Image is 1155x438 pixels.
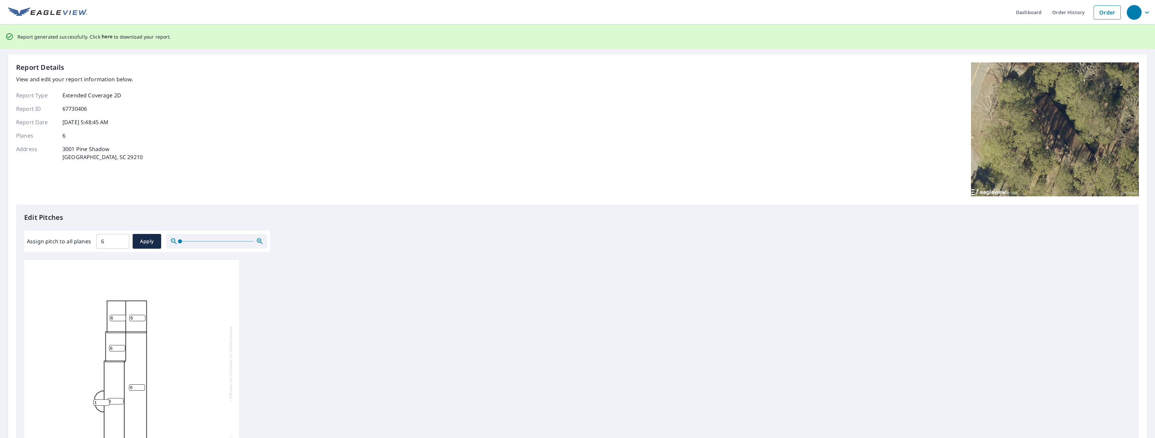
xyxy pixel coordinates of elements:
[133,234,161,249] button: Apply
[16,91,56,99] p: Report Type
[27,237,91,245] label: Assign pitch to all planes
[24,212,1131,223] p: Edit Pitches
[96,232,129,251] input: 00.0
[102,33,113,41] button: here
[62,105,87,113] p: 67730406
[971,62,1139,197] img: Top image
[16,62,64,72] p: Report Details
[16,145,56,161] p: Address
[16,132,56,140] p: Planes
[62,91,121,99] p: Extended Coverage 2D
[62,118,109,126] p: [DATE] 5:48:45 AM
[8,7,87,17] img: EV Logo
[16,118,56,126] p: Report Date
[16,75,143,83] p: View and edit your report information below.
[62,132,65,140] p: 6
[1094,5,1121,19] a: Order
[138,237,156,246] span: Apply
[62,145,143,161] p: 3001 Pine Shadow [GEOGRAPHIC_DATA], SC 29210
[16,105,56,113] p: Report ID
[17,33,171,41] p: Report generated successfully. Click to download your report.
